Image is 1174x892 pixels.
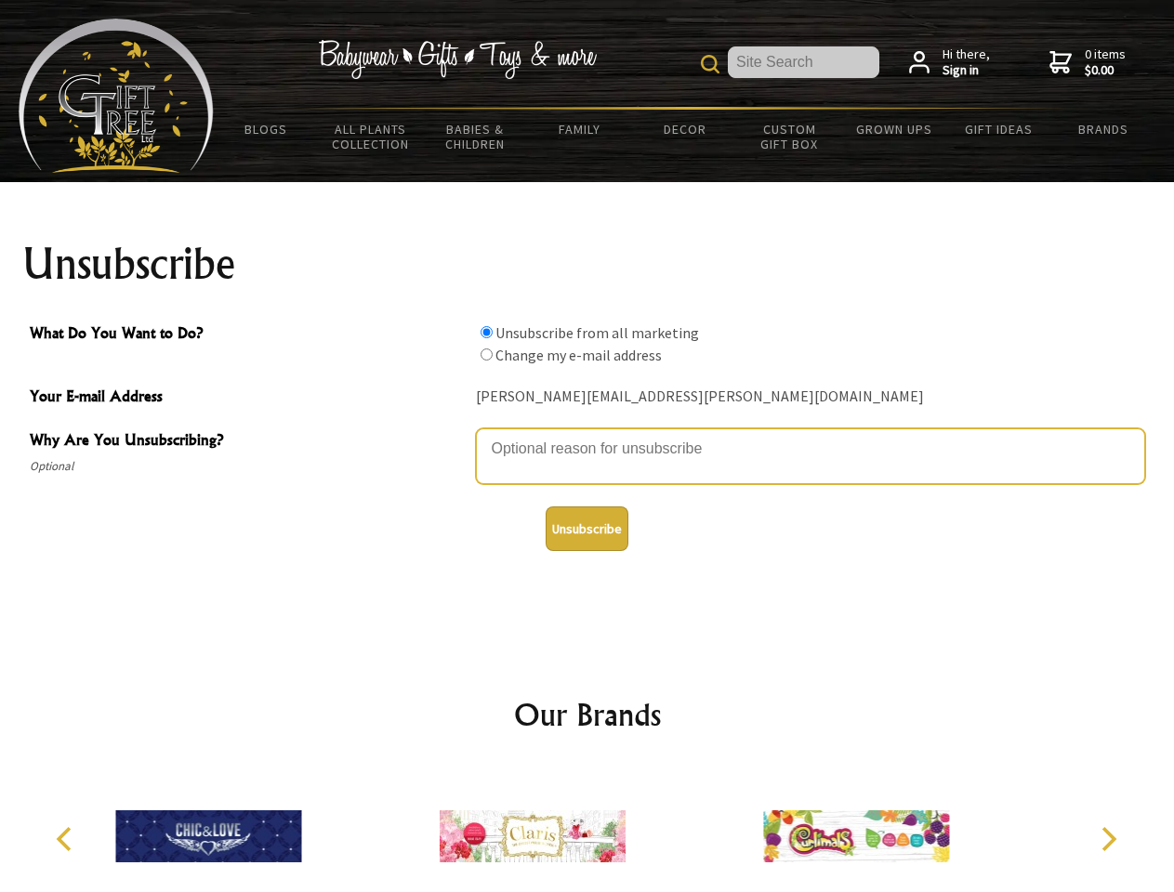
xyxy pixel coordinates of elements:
[423,110,528,164] a: Babies & Children
[30,321,467,348] span: What Do You Want to Do?
[37,692,1138,737] h2: Our Brands
[495,346,662,364] label: Change my e-mail address
[841,110,946,149] a: Grown Ups
[946,110,1051,149] a: Gift Ideas
[495,323,699,342] label: Unsubscribe from all marketing
[528,110,633,149] a: Family
[19,19,214,173] img: Babyware - Gifts - Toys and more...
[728,46,879,78] input: Site Search
[476,428,1145,484] textarea: Why Are You Unsubscribing?
[1051,110,1156,149] a: Brands
[214,110,319,149] a: BLOGS
[943,46,990,79] span: Hi there,
[30,428,467,455] span: Why Are You Unsubscribing?
[1049,46,1126,79] a: 0 items$0.00
[909,46,990,79] a: Hi there,Sign in
[481,348,493,361] input: What Do You Want to Do?
[30,455,467,478] span: Optional
[1088,819,1128,859] button: Next
[481,326,493,338] input: What Do You Want to Do?
[22,242,1153,286] h1: Unsubscribe
[30,385,467,412] span: Your E-mail Address
[1085,62,1126,79] strong: $0.00
[943,62,990,79] strong: Sign in
[701,55,719,73] img: product search
[1085,46,1126,79] span: 0 items
[319,110,424,164] a: All Plants Collection
[737,110,842,164] a: Custom Gift Box
[632,110,737,149] a: Decor
[46,819,87,859] button: Previous
[318,40,597,79] img: Babywear - Gifts - Toys & more
[476,383,1145,412] div: [PERSON_NAME][EMAIL_ADDRESS][PERSON_NAME][DOMAIN_NAME]
[546,506,628,551] button: Unsubscribe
